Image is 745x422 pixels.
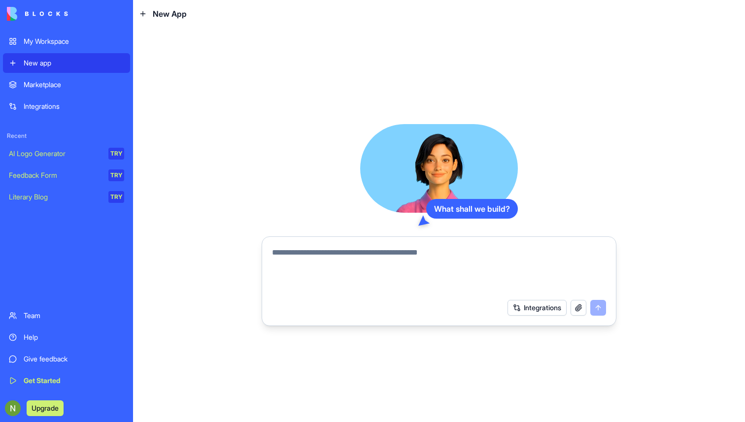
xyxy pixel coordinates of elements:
a: Feedback FormTRY [3,165,130,185]
a: Help [3,327,130,347]
div: Help [24,332,124,342]
a: Marketplace [3,75,130,95]
div: TRY [108,148,124,160]
a: Upgrade [27,403,64,413]
span: New App [153,8,187,20]
a: Literary BlogTRY [3,187,130,207]
div: TRY [108,169,124,181]
div: TRY [108,191,124,203]
div: Team [24,311,124,321]
span: Recent [3,132,130,140]
div: New app [24,58,124,68]
a: Team [3,306,130,325]
button: Upgrade [27,400,64,416]
button: Integrations [508,300,567,316]
a: My Workspace [3,32,130,51]
div: Literary Blog [9,192,102,202]
div: Marketplace [24,80,124,90]
a: Integrations [3,97,130,116]
a: Give feedback [3,349,130,369]
a: AI Logo GeneratorTRY [3,144,130,163]
img: logo [7,7,68,21]
div: What shall we build? [426,199,518,219]
div: My Workspace [24,36,124,46]
div: Give feedback [24,354,124,364]
div: Get Started [24,376,124,386]
a: Get Started [3,371,130,390]
div: Integrations [24,101,124,111]
a: New app [3,53,130,73]
img: ACg8ocJd-aovskpaOrMdWdnssmdGc9aDTLMfbDe5E_qUIAhqS8vtWA=s96-c [5,400,21,416]
div: Feedback Form [9,170,102,180]
div: AI Logo Generator [9,149,102,159]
